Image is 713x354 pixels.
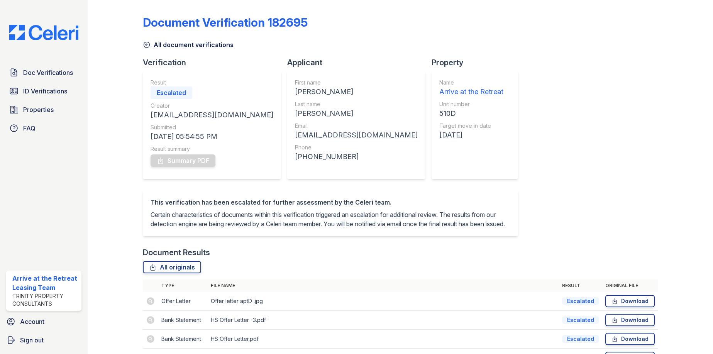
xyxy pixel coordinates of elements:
[439,100,503,108] div: Unit number
[143,247,210,258] div: Document Results
[562,297,599,305] div: Escalated
[143,40,234,49] a: All document verifications
[12,292,78,308] div: Trinity Property Consultants
[559,279,602,292] th: Result
[439,79,503,97] a: Name Arrive at the Retreat
[158,279,208,292] th: Type
[439,122,503,130] div: Target move in date
[3,332,85,348] a: Sign out
[158,311,208,330] td: Bank Statement
[295,108,418,119] div: [PERSON_NAME]
[562,316,599,324] div: Escalated
[151,198,510,207] div: This verification has been escalated for further assessment by the Celeri team.
[23,86,67,96] span: ID Verifications
[208,330,559,349] td: HS Offer Letter.pdf
[3,314,85,329] a: Account
[23,68,73,77] span: Doc Verifications
[6,102,81,117] a: Properties
[151,124,273,131] div: Submitted
[3,25,85,40] img: CE_Logo_Blue-a8612792a0a2168367f1c8372b55b34899dd931a85d93a1a3d3e32e68fde9ad4.png
[20,335,44,345] span: Sign out
[605,295,655,307] a: Download
[6,65,81,80] a: Doc Verifications
[23,105,54,114] span: Properties
[295,86,418,97] div: [PERSON_NAME]
[295,151,418,162] div: [PHONE_NUMBER]
[295,100,418,108] div: Last name
[151,110,273,120] div: [EMAIL_ADDRESS][DOMAIN_NAME]
[439,79,503,86] div: Name
[143,15,308,29] div: Document Verification 182695
[151,79,273,86] div: Result
[295,144,418,151] div: Phone
[439,130,503,141] div: [DATE]
[287,57,432,68] div: Applicant
[439,108,503,119] div: 510D
[143,261,201,273] a: All originals
[143,57,287,68] div: Verification
[605,333,655,345] a: Download
[208,279,559,292] th: File name
[6,120,81,136] a: FAQ
[151,102,273,110] div: Creator
[151,145,273,153] div: Result summary
[432,57,524,68] div: Property
[151,86,192,99] div: Escalated
[208,311,559,330] td: HS Offer Letter -3.pdf
[158,330,208,349] td: Bank Statement
[208,292,559,311] td: Offer letter aptD .jpg
[295,122,418,130] div: Email
[295,79,418,86] div: First name
[151,210,510,229] p: Certain characteristics of documents within this verification triggered an escalation for additio...
[602,279,658,292] th: Original file
[605,314,655,326] a: Download
[151,131,273,142] div: [DATE] 05:54:55 PM
[6,83,81,99] a: ID Verifications
[295,130,418,141] div: [EMAIL_ADDRESS][DOMAIN_NAME]
[23,124,36,133] span: FAQ
[158,292,208,311] td: Offer Letter
[562,335,599,343] div: Escalated
[439,86,503,97] div: Arrive at the Retreat
[20,317,44,326] span: Account
[12,274,78,292] div: Arrive at the Retreat Leasing Team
